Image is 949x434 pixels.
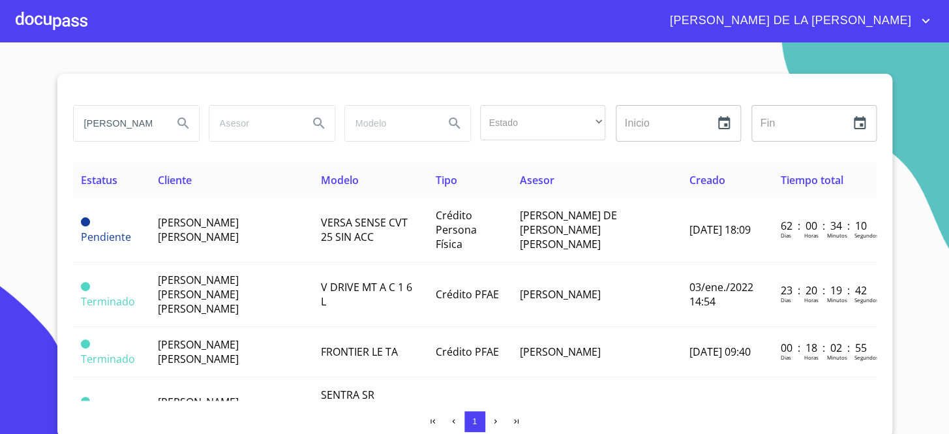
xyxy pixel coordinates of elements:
button: 1 [464,411,485,432]
span: Tipo [436,173,457,187]
span: Crédito Persona Física [436,208,477,251]
span: V DRIVE MT A C 1 6 L [321,280,412,309]
span: Terminado [81,282,90,291]
p: Minutos [826,296,847,303]
div: ​ [480,105,605,140]
p: 04 : 15 : 53 : 55 [780,398,868,412]
p: Horas [804,296,818,303]
button: account of current user [660,10,933,31]
p: Minutos [826,232,847,239]
span: Pendiente [81,217,90,226]
input: search [209,106,298,141]
span: [DATE] 09:40 [689,345,751,359]
span: [PERSON_NAME] DE [PERSON_NAME] [PERSON_NAME] [520,208,617,251]
p: Dias [780,232,791,239]
p: Segundos [854,354,878,361]
span: Terminado [81,352,135,366]
span: Tiempo total [780,173,843,187]
span: Terminado [81,294,135,309]
button: Search [303,108,335,139]
span: 03/ene./2022 14:54 [689,280,753,309]
span: [DATE] 18:09 [689,223,751,237]
p: Segundos [854,296,878,303]
span: VERSA SENSE CVT 25 SIN ACC [321,215,408,244]
p: Dias [780,296,791,303]
span: Cliente [158,173,192,187]
span: Terminado [81,397,90,406]
p: Horas [804,354,818,361]
span: [PERSON_NAME] [PERSON_NAME] [PERSON_NAME] [158,273,239,316]
p: 23 : 20 : 19 : 42 [780,283,868,298]
span: [PERSON_NAME] [PERSON_NAME] [158,395,239,424]
span: 1 [472,416,477,426]
span: [PERSON_NAME] [520,345,601,359]
p: Horas [804,232,818,239]
p: 00 : 18 : 02 : 55 [780,341,868,355]
span: [PERSON_NAME] [520,287,601,302]
p: Dias [780,354,791,361]
input: search [74,106,162,141]
span: Asesor [520,173,554,187]
button: Search [168,108,199,139]
p: Segundos [854,232,878,239]
span: Crédito PFAE [436,345,499,359]
input: search [345,106,434,141]
span: SENTRA SR PLATINUM BITONO CVT [321,388,414,431]
span: Crédito PFAE [436,287,499,302]
span: [PERSON_NAME] [PERSON_NAME] [158,337,239,366]
span: [PERSON_NAME] [PERSON_NAME] [158,215,239,244]
span: Terminado [81,339,90,349]
span: Modelo [321,173,359,187]
span: Creado [689,173,725,187]
button: Search [439,108,470,139]
span: Pendiente [81,230,131,244]
p: Minutos [826,354,847,361]
span: Estatus [81,173,117,187]
p: 62 : 00 : 34 : 10 [780,219,868,233]
span: [PERSON_NAME] DE LA [PERSON_NAME] [660,10,918,31]
span: FRONTIER LE TA [321,345,398,359]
